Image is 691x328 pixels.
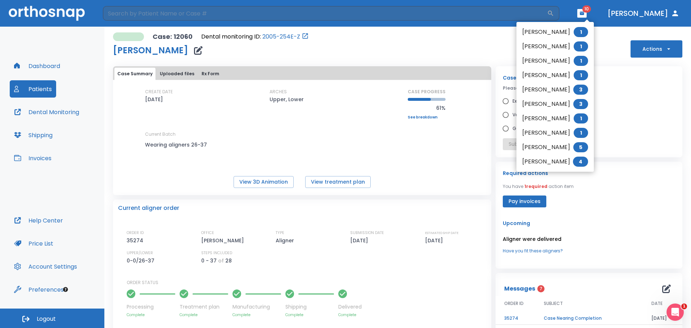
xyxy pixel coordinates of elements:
[516,54,594,68] li: [PERSON_NAME]
[574,70,588,80] span: 1
[516,111,594,126] li: [PERSON_NAME]
[516,126,594,140] li: [PERSON_NAME]
[667,304,684,321] iframe: Intercom live chat
[574,41,588,51] span: 1
[573,157,588,167] span: 4
[516,68,594,82] li: [PERSON_NAME]
[574,27,588,37] span: 1
[516,25,594,39] li: [PERSON_NAME]
[573,85,588,95] span: 3
[573,142,588,152] span: 5
[574,56,588,66] span: 1
[681,304,687,309] span: 1
[516,154,594,169] li: [PERSON_NAME]
[516,39,594,54] li: [PERSON_NAME]
[516,97,594,111] li: [PERSON_NAME]
[516,140,594,154] li: [PERSON_NAME]
[574,113,588,123] span: 1
[516,82,594,97] li: [PERSON_NAME]
[574,128,588,138] span: 1
[573,99,588,109] span: 3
